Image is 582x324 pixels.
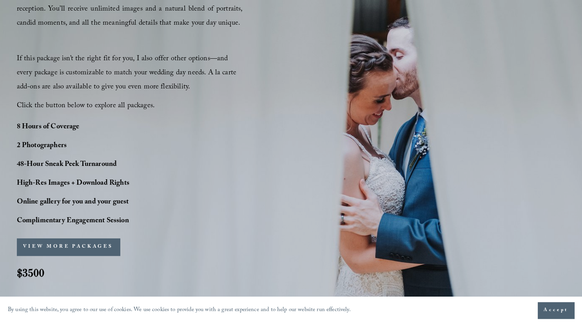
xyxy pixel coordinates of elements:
strong: 8 Hours of Coverage [17,121,80,133]
span: Accept [544,306,568,314]
strong: $3500 [17,266,44,280]
strong: High-Res Images + Download Rights [17,178,129,190]
span: If this package isn’t the right fit for you, I also offer other options—and every package is cust... [17,53,239,94]
button: Accept [538,302,574,319]
strong: 2 Photographers [17,140,67,152]
strong: 48-Hour Sneak Peek Turnaround [17,159,117,171]
strong: Complimentary Engagement Session [17,215,129,227]
span: Click the button below to explore all packages. [17,100,155,112]
p: By using this website, you agree to our use of cookies. We use cookies to provide you with a grea... [8,305,351,316]
strong: Online gallery for you and your guest [17,196,129,209]
button: VIEW MORE PACKAGES [17,238,120,256]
